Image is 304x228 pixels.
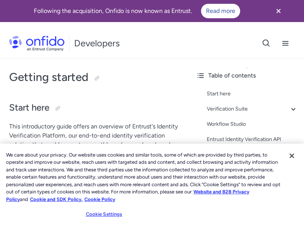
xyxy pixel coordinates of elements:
[9,4,264,18] div: Following the acquisition, Onfido is now known as Entrust.
[201,4,240,18] a: Read more
[84,196,115,202] a: Cookie Policy
[257,34,276,53] button: Open search button
[9,36,65,51] img: Onfido Logo
[80,207,128,222] button: Cookie Settings
[262,39,271,48] svg: Open search button
[207,89,298,98] a: Start here
[283,147,300,164] button: Close
[207,135,298,144] a: Entrust Identity Verification API
[9,122,181,158] p: This introductory guide offers an overview of Entrust's Identity Verification Platform, our end-t...
[9,101,181,114] h2: Start here
[274,6,283,16] svg: Close banner
[264,2,293,21] button: Close banner
[6,189,249,202] a: More information about our cookie policy., opens in a new tab
[6,151,283,203] div: We care about your privacy. Our website uses cookies and similar tools, some of which are provide...
[196,71,298,80] div: Table of contents
[276,34,295,53] button: Open navigation menu button
[9,70,181,85] h1: Getting started
[207,104,298,114] a: Verification Suite
[74,37,120,49] h1: Developers
[30,196,82,202] a: Cookie and SDK Policy.
[281,39,290,48] svg: Open navigation menu button
[207,120,298,129] a: Workflow Studio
